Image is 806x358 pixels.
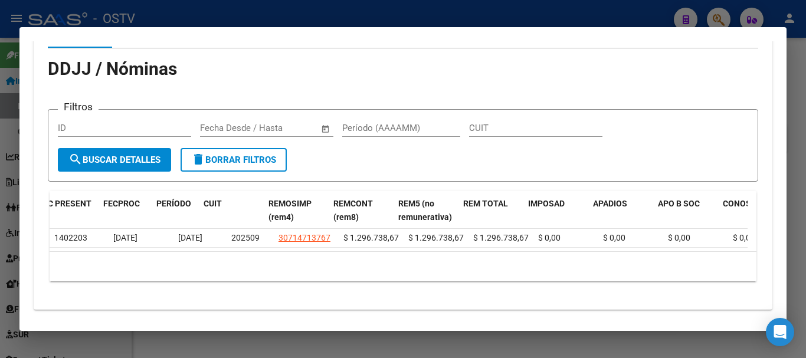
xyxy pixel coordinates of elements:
[231,233,260,242] span: 202509
[593,199,627,208] span: APADIOS
[603,233,625,242] span: $ 0,00
[58,100,99,113] h3: Filtros
[658,199,700,208] span: APO B SOC
[528,199,565,208] span: IMPOSAD
[766,318,794,346] div: Open Intercom Messenger
[588,191,653,230] datatable-header-cell: APADIOS
[191,155,276,165] span: Borrar Filtros
[199,191,264,230] datatable-header-cell: CUIT
[103,199,140,208] span: FECPROC
[279,233,330,242] span: 30714713767
[178,233,202,242] span: [DATE]
[54,233,87,242] span: 1402203
[668,233,690,242] span: $ 0,00
[319,122,333,136] button: Open calendar
[156,199,191,208] span: PERÍODO
[473,233,529,242] span: $ 1.296.738,67
[68,152,83,166] mat-icon: search
[34,191,99,230] datatable-header-cell: FEC PRESENT
[204,199,222,208] span: CUIT
[258,123,316,133] input: Fecha fin
[200,123,248,133] input: Fecha inicio
[408,233,464,242] span: $ 1.296.738,67
[463,199,508,208] span: REM TOTAL
[268,199,312,222] span: REMOSIMP (rem4)
[68,155,160,165] span: Buscar Detalles
[538,233,561,242] span: $ 0,00
[523,191,588,230] datatable-header-cell: IMPOSAD
[152,191,199,230] datatable-header-cell: PERÍODO
[333,199,373,222] span: REMCONT (rem8)
[718,191,783,230] datatable-header-cell: CONOS
[113,233,137,242] span: [DATE]
[458,191,523,230] datatable-header-cell: REM TOTAL
[329,191,394,230] datatable-header-cell: REMCONT (rem8)
[394,191,458,230] datatable-header-cell: REM5 (no remunerativa)
[191,152,205,166] mat-icon: delete
[38,199,91,208] span: FEC PRESENT
[653,191,718,230] datatable-header-cell: APO B SOC
[733,233,755,242] span: $ 0,00
[181,148,287,172] button: Borrar Filtros
[48,58,177,79] span: DDJJ / Nóminas
[58,148,171,172] button: Buscar Detalles
[398,199,452,222] span: REM5 (no remunerativa)
[343,233,399,242] span: $ 1.296.738,67
[99,191,152,230] datatable-header-cell: FECPROC
[264,191,329,230] datatable-header-cell: REMOSIMP (rem4)
[723,199,751,208] span: CONOS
